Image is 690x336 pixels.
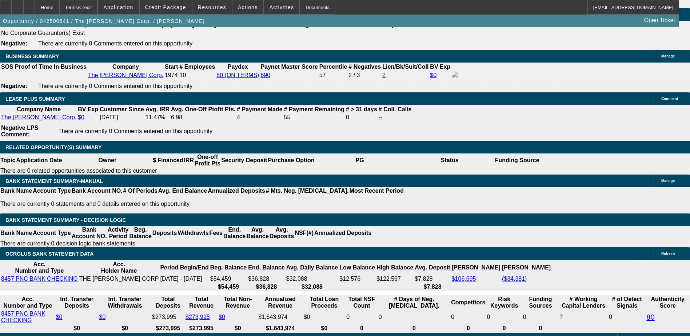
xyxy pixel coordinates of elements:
th: Application Date [16,153,62,167]
th: Avg. Balance [246,226,269,240]
p: There are currently 0 statements and 0 details entered on this opportunity [0,201,404,207]
b: Start [165,64,178,70]
td: $7,828 [415,275,451,283]
span: OCROLUS BANK STATEMENT DATA [5,251,93,257]
b: Negative LPS Comment: [1,125,38,137]
span: 10 [180,72,186,78]
a: 690 [260,72,270,78]
th: $32,088 [286,283,339,291]
th: Funding Source [495,153,540,167]
td: 6.98 [171,114,236,121]
span: Actions [238,4,258,10]
th: Activity Period [107,226,129,240]
th: Authenticity Score [646,296,689,309]
a: 8457 PNC BANK CHECKING [1,311,45,323]
th: Low Balance [339,261,375,275]
a: Open Ticket [641,14,678,27]
span: Activities [270,4,294,10]
th: Avg. Daily Balance [286,261,339,275]
th: Owner [63,153,152,167]
th: IRR [183,153,194,167]
b: Avg. IRR [145,106,169,112]
td: $36,828 [248,275,285,283]
th: Total Deposits [152,296,184,309]
th: Bank Account NO. [71,187,123,195]
td: THE [PERSON_NAME] CORP [79,275,159,283]
th: Acc. Number and Type [1,261,78,275]
button: Resources [192,0,232,14]
a: ($34,381) [502,276,527,282]
a: $106,695 [452,276,476,282]
span: Refresh [661,252,675,256]
th: Int. Transfer Deposits [56,296,98,309]
th: Total Revenue [185,296,218,309]
th: $0 [303,325,346,332]
th: Beg. Balance [210,261,247,275]
b: Paydex [228,64,248,70]
th: 0 [346,325,378,332]
th: $0 [218,325,257,332]
b: Company [112,64,139,70]
img: facebook-icon.png [452,72,458,77]
b: # > 31 days [346,106,377,112]
button: Activities [264,0,300,14]
span: There are currently 0 Comments entered on this opportunity [38,40,192,47]
th: $273,995 [185,325,218,332]
th: # Mts. Neg. [MEDICAL_DATA]. [266,187,349,195]
td: $12,576 [339,275,375,283]
a: $0 [56,314,63,320]
th: 0 [451,325,486,332]
td: 11.47% [145,114,170,121]
b: Company Name [17,106,61,112]
th: One-off Profit Pts [194,153,221,167]
a: $0 [430,72,436,78]
span: There are currently 0 Comments entered on this opportunity [38,83,192,89]
span: Resources [198,4,226,10]
a: $0 [99,314,106,320]
td: $32,088 [286,275,339,283]
span: Comment [661,97,678,101]
td: $54,459 [210,275,247,283]
th: SOS [1,63,14,71]
th: Acc. Holder Name [79,261,159,275]
th: 0 [487,325,522,332]
b: Percentile [319,64,347,70]
td: $122,567 [376,275,414,283]
th: Funding Sources [523,296,558,309]
th: PG [315,153,404,167]
th: [PERSON_NAME] [502,261,551,275]
div: $1,643,974 [258,314,302,320]
th: Bank Account NO. [71,226,107,240]
div: 57 [319,72,347,79]
th: NSF(#) [294,226,314,240]
button: Actions [232,0,263,14]
th: $1,643,974 [258,325,302,332]
td: No Corporate Guarantor(s) Exist [1,29,398,37]
th: $7,828 [415,283,451,291]
span: Credit Package [145,4,186,10]
button: Credit Package [140,0,192,14]
th: Competitors [451,296,486,309]
td: 0 [451,310,486,324]
b: Negative: [1,40,27,47]
span: RELATED OPPORTUNITY(S) SUMMARY [5,144,101,150]
a: $273,995 [186,314,210,320]
span: There are currently 0 Comments entered on this opportunity [58,128,212,134]
th: Proof of Time In Business [15,63,87,71]
a: -- [379,114,383,120]
b: Lien/Bk/Suit/Coll [382,64,428,70]
b: Paynet Master Score [260,64,318,70]
b: BV Exp [78,106,98,112]
b: # Negatives [348,64,381,70]
b: # Coll. Calls [379,106,412,112]
a: The [PERSON_NAME] Corp. [88,72,163,78]
span: Manage [661,179,675,183]
th: Beg. Balance [129,226,152,240]
th: Annualized Deposits [314,226,372,240]
span: LEASE PLUS SUMMARY [5,96,65,102]
th: Avg. Deposits [269,226,295,240]
th: Total Non-Revenue [218,296,257,309]
th: $36,828 [248,283,285,291]
td: $0 [303,310,346,324]
th: # Of Periods [123,187,158,195]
